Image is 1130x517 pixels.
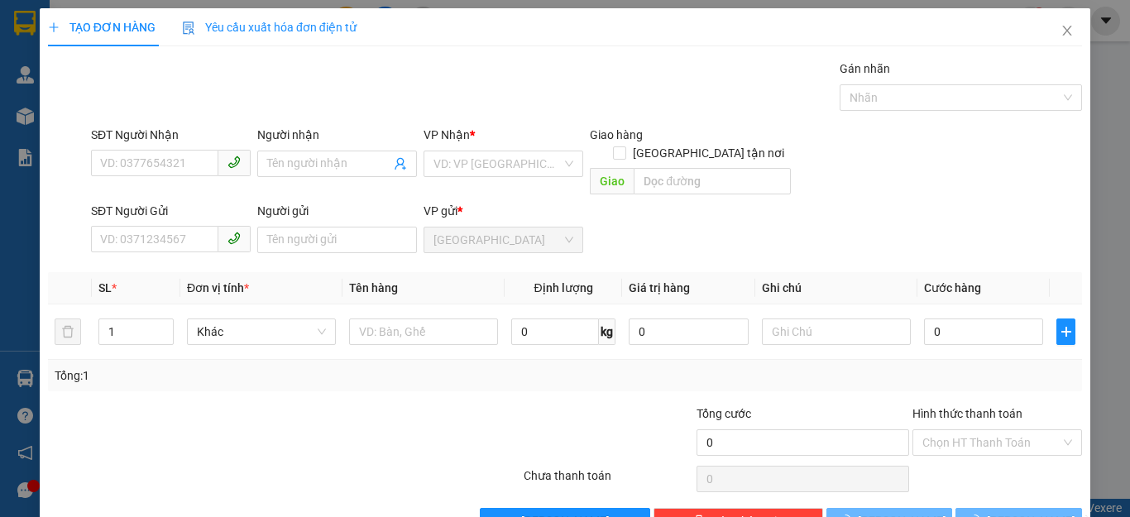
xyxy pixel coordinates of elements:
[55,318,81,345] button: delete
[629,318,748,345] input: 0
[924,281,981,294] span: Cước hàng
[424,202,583,220] div: VP gửi
[1057,325,1075,338] span: plus
[522,467,695,495] div: Chưa thanh toán
[626,144,791,162] span: [GEOGRAPHIC_DATA] tận nơi
[257,126,417,144] div: Người nhận
[227,156,241,169] span: phone
[762,318,911,345] input: Ghi Chú
[424,128,470,141] span: VP Nhận
[257,202,417,220] div: Người gửi
[98,281,112,294] span: SL
[590,128,643,141] span: Giao hàng
[349,281,398,294] span: Tên hàng
[1044,8,1090,55] button: Close
[48,21,156,34] span: TẠO ĐƠN HÀNG
[91,202,251,220] div: SĐT Người Gửi
[590,168,634,194] span: Giao
[48,22,60,33] span: plus
[433,227,573,252] span: Quảng Sơn
[182,22,195,35] img: icon
[912,407,1022,420] label: Hình thức thanh toán
[629,281,690,294] span: Giá trị hàng
[55,366,438,385] div: Tổng: 1
[634,168,791,194] input: Dọc đường
[599,318,615,345] span: kg
[349,318,498,345] input: VD: Bàn, Ghế
[697,407,751,420] span: Tổng cước
[755,272,917,304] th: Ghi chú
[197,319,326,344] span: Khác
[1061,24,1074,37] span: close
[534,281,592,294] span: Định lượng
[187,281,249,294] span: Đơn vị tính
[182,21,357,34] span: Yêu cầu xuất hóa đơn điện tử
[1056,318,1075,345] button: plus
[91,126,251,144] div: SĐT Người Nhận
[394,157,407,170] span: user-add
[840,62,890,75] label: Gán nhãn
[227,232,241,245] span: phone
